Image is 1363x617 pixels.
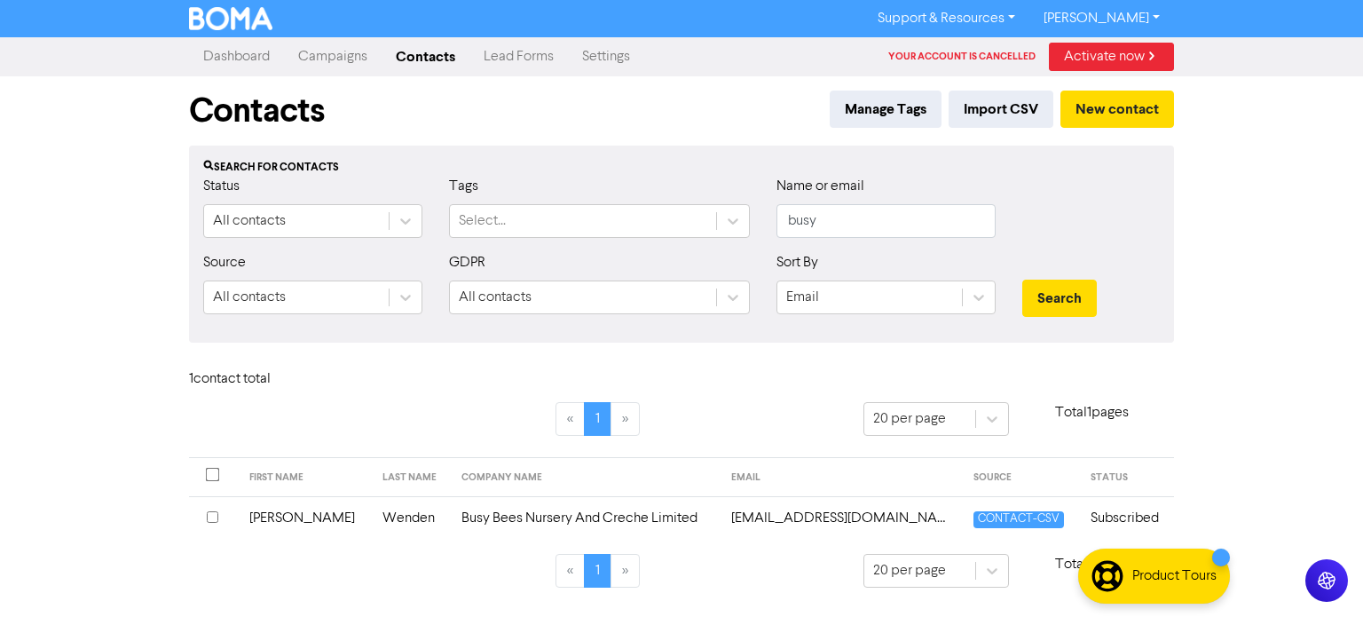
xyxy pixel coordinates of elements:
a: [PERSON_NAME] [1029,4,1174,33]
a: Activate now [1049,43,1174,71]
td: Wenden [372,496,451,540]
button: Import CSV [949,91,1053,128]
label: Source [203,252,246,273]
a: Lead Forms [469,39,568,75]
th: SOURCE [963,458,1080,497]
a: Page 1 is your current page [584,402,611,436]
label: GDPR [449,252,485,273]
td: sarahwenden@hotmail.co.uk [721,496,963,540]
img: BOMA Logo [189,7,272,30]
a: Page 1 is your current page [584,554,611,588]
td: Busy Bees Nursery And Creche Limited [451,496,721,540]
div: All contacts [459,287,532,308]
button: New contact [1060,91,1174,128]
a: Campaigns [284,39,382,75]
div: Your account is cancelled [888,50,1049,65]
th: STATUS [1080,458,1174,497]
iframe: Chat Widget [1274,532,1363,617]
div: Email [786,287,819,308]
a: Contacts [382,39,469,75]
div: 20 per page [873,408,946,430]
div: All contacts [213,210,286,232]
label: Name or email [776,176,864,197]
button: Manage Tags [830,91,941,128]
div: Select... [459,210,506,232]
a: Settings [568,39,644,75]
label: Status [203,176,240,197]
p: Total 1 pages [1009,402,1174,423]
div: All contacts [213,287,286,308]
span: CONTACT-CSV [973,511,1064,528]
h1: Contacts [189,91,325,131]
th: FIRST NAME [239,458,372,497]
div: 20 per page [873,560,946,581]
th: LAST NAME [372,458,451,497]
a: Dashboard [189,39,284,75]
td: [PERSON_NAME] [239,496,372,540]
th: EMAIL [721,458,963,497]
h6: 1 contact total [189,371,331,388]
p: Total 1 pages [1009,554,1174,575]
div: Search for contacts [203,160,1160,176]
label: Tags [449,176,478,197]
a: Support & Resources [863,4,1029,33]
th: COMPANY NAME [451,458,721,497]
label: Sort By [776,252,818,273]
button: Search [1022,280,1097,317]
td: Subscribed [1080,496,1174,540]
